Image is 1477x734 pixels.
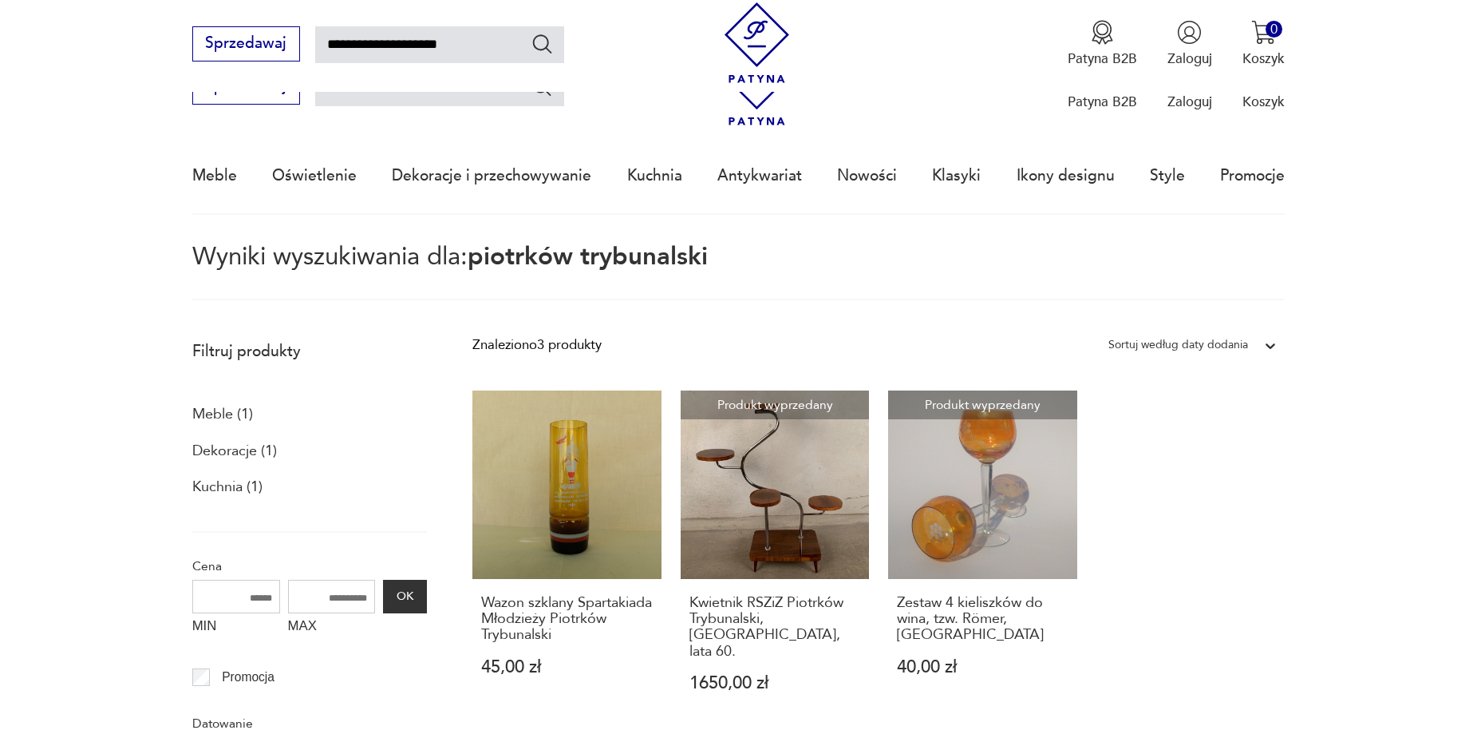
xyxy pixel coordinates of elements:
[932,139,981,212] a: Klasyki
[689,595,861,661] h3: Kwietnik RSZiZ Piotrków Trybunalski, [GEOGRAPHIC_DATA], lata 60.
[192,474,263,501] a: Kuchnia (1)
[472,391,661,729] a: Wazon szklany Spartakiada Młodzieży Piotrków TrybunalskiWazon szklany Spartakiada Młodzieży Piotr...
[192,139,237,212] a: Meble
[192,556,427,577] p: Cena
[1017,139,1115,212] a: Ikony designu
[1068,93,1137,111] p: Patyna B2B
[1242,20,1285,68] button: 0Koszyk
[1068,50,1137,68] p: Patyna B2B
[1242,93,1285,111] p: Koszyk
[481,659,653,676] p: 45,00 zł
[472,335,602,355] div: Znaleziono 3 produkty
[192,613,280,644] label: MIN
[1242,50,1285,68] p: Koszyk
[717,139,802,212] a: Antykwariat
[1167,50,1212,68] p: Zaloguj
[192,438,277,465] a: Dekoracje (1)
[192,401,253,428] a: Meble (1)
[288,613,376,644] label: MAX
[1068,20,1137,68] button: Patyna B2B
[1108,335,1248,355] div: Sortuj według daty dodania
[888,391,1077,729] a: Produkt wyprzedanyZestaw 4 kieliszków do wina, tzw. Römer, Piotrków TrybunalskiZestaw 4 kieliszkó...
[717,2,797,83] img: Patyna - sklep z meblami i dekoracjami vintage
[383,580,426,613] button: OK
[192,38,300,51] a: Sprzedawaj
[1150,139,1185,212] a: Style
[192,81,300,94] a: Sprzedawaj
[192,713,427,734] p: Datowanie
[1220,139,1285,212] a: Promocje
[1266,21,1282,38] div: 0
[481,595,653,644] h3: Wazon szklany Spartakiada Młodzieży Piotrków Trybunalski
[897,659,1068,676] p: 40,00 zł
[897,595,1068,644] h3: Zestaw 4 kieliszków do wina, tzw. Römer, [GEOGRAPHIC_DATA]
[192,341,427,362] p: Filtruj produkty
[272,139,357,212] a: Oświetlenie
[1090,20,1115,45] img: Ikona medalu
[837,139,897,212] a: Nowości
[392,139,591,212] a: Dekoracje i przechowywanie
[1167,20,1212,68] button: Zaloguj
[1068,20,1137,68] a: Ikona medaluPatyna B2B
[1251,20,1276,45] img: Ikona koszyka
[192,26,300,61] button: Sprzedawaj
[192,245,1285,300] p: Wyniki wyszukiwania dla:
[1167,93,1212,111] p: Zaloguj
[689,675,861,692] p: 1650,00 zł
[1177,20,1202,45] img: Ikonka użytkownika
[627,139,682,212] a: Kuchnia
[222,667,274,688] p: Promocja
[681,391,870,729] a: Produkt wyprzedanyKwietnik RSZiZ Piotrków Trybunalski, Polska, lata 60.Kwietnik RSZiZ Piotrków Tr...
[531,32,554,55] button: Szukaj
[531,75,554,98] button: Szukaj
[468,240,708,273] span: piotrków trybunalski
